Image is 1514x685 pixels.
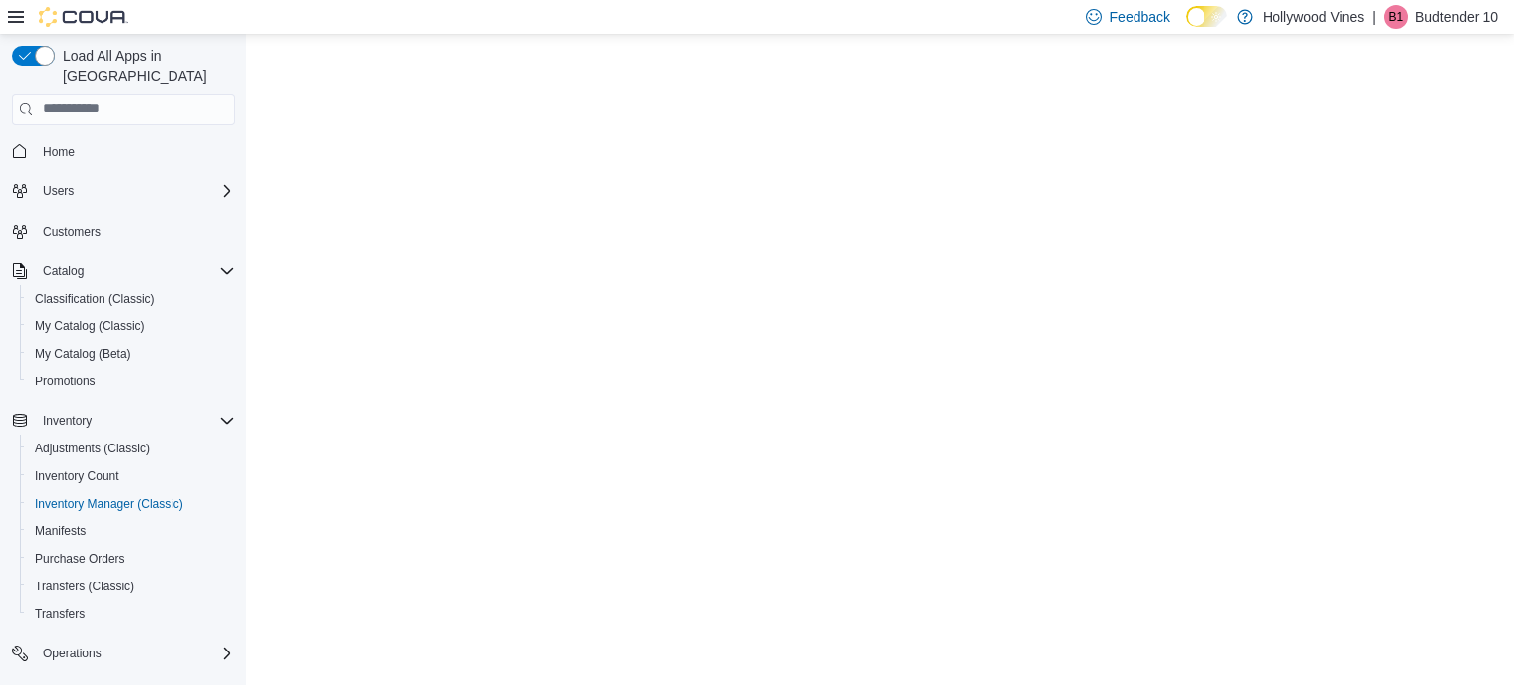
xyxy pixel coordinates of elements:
span: Inventory Count [28,464,235,488]
button: Inventory [4,407,242,435]
span: Inventory Manager (Classic) [28,492,235,515]
a: Inventory Count [28,464,127,488]
a: Manifests [28,519,94,543]
span: Adjustments (Classic) [35,441,150,456]
button: Inventory Count [20,462,242,490]
button: Transfers [20,600,242,628]
span: My Catalog (Classic) [28,314,235,338]
span: Home [43,144,75,160]
span: My Catalog (Beta) [35,346,131,362]
button: Home [4,137,242,166]
span: Dark Mode [1186,27,1187,28]
p: Budtender 10 [1415,5,1498,29]
button: Users [35,179,82,203]
a: My Catalog (Beta) [28,342,139,366]
button: My Catalog (Classic) [20,312,242,340]
button: Promotions [20,368,242,395]
span: Purchase Orders [35,551,125,567]
input: Dark Mode [1186,6,1227,27]
a: Inventory Manager (Classic) [28,492,191,515]
span: Customers [43,224,101,240]
a: My Catalog (Classic) [28,314,153,338]
div: Budtender 10 [1384,5,1408,29]
span: Transfers (Classic) [28,575,235,598]
img: Cova [39,7,128,27]
span: Inventory [35,409,235,433]
button: Inventory [35,409,100,433]
span: Operations [43,646,102,661]
a: Home [35,140,83,164]
span: Classification (Classic) [28,287,235,310]
button: My Catalog (Beta) [20,340,242,368]
a: Transfers [28,602,93,626]
span: Manifests [28,519,235,543]
span: Promotions [28,370,235,393]
span: Customers [35,219,235,243]
button: Purchase Orders [20,545,242,573]
p: Hollywood Vines [1263,5,1364,29]
span: Adjustments (Classic) [28,437,235,460]
span: Promotions [35,374,96,389]
button: Manifests [20,517,242,545]
span: Users [35,179,235,203]
a: Transfers (Classic) [28,575,142,598]
span: Inventory Manager (Classic) [35,496,183,512]
span: My Catalog (Classic) [35,318,145,334]
a: Promotions [28,370,103,393]
span: Purchase Orders [28,547,235,571]
span: Operations [35,642,235,665]
span: Classification (Classic) [35,291,155,307]
button: Users [4,177,242,205]
button: Classification (Classic) [20,285,242,312]
span: Transfers [35,606,85,622]
button: Customers [4,217,242,245]
button: Inventory Manager (Classic) [20,490,242,517]
a: Customers [35,220,108,243]
button: Catalog [4,257,242,285]
button: Adjustments (Classic) [20,435,242,462]
span: Transfers (Classic) [35,579,134,594]
span: Load All Apps in [GEOGRAPHIC_DATA] [55,46,235,86]
span: Catalog [43,263,84,279]
span: Transfers [28,602,235,626]
span: Inventory [43,413,92,429]
p: | [1372,5,1376,29]
a: Purchase Orders [28,547,133,571]
button: Operations [4,640,242,667]
button: Transfers (Classic) [20,573,242,600]
span: Feedback [1110,7,1170,27]
span: Inventory Count [35,468,119,484]
span: B1 [1389,5,1404,29]
a: Classification (Classic) [28,287,163,310]
span: Manifests [35,523,86,539]
span: Home [35,139,235,164]
span: Catalog [35,259,235,283]
span: My Catalog (Beta) [28,342,235,366]
button: Catalog [35,259,92,283]
span: Users [43,183,74,199]
button: Operations [35,642,109,665]
a: Adjustments (Classic) [28,437,158,460]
